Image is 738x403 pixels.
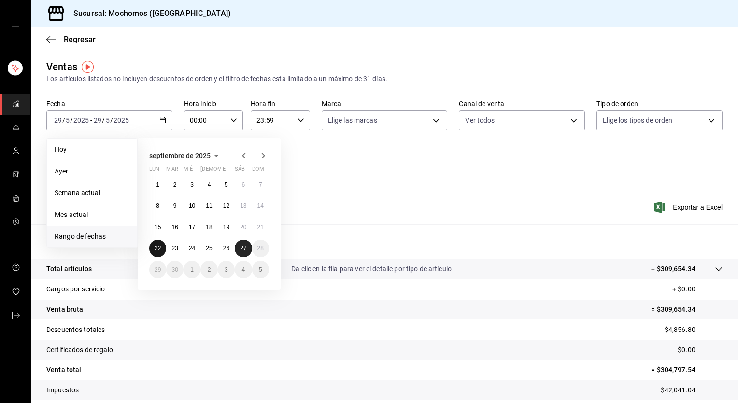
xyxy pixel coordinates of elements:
[46,365,81,375] p: Venta total
[82,61,94,73] img: Tooltip marker
[113,116,129,124] input: ----
[257,245,264,252] abbr: 28 de septiembre de 2025
[218,218,235,236] button: 19 de septiembre de 2025
[46,236,723,247] p: Resumen
[322,101,448,107] label: Marca
[208,266,211,273] abbr: 2 de octubre de 2025
[149,197,166,215] button: 8 de septiembre de 2025
[661,325,723,335] p: - $4,856.80
[235,166,245,176] abbr: sábado
[235,261,252,278] button: 4 de octubre de 2025
[206,202,212,209] abbr: 11 de septiembre de 2025
[64,35,96,44] span: Regresar
[55,166,129,176] span: Ayer
[240,245,246,252] abbr: 27 de septiembre de 2025
[46,35,96,44] button: Regresar
[218,176,235,193] button: 5 de septiembre de 2025
[208,181,211,188] abbr: 4 de septiembre de 2025
[259,181,262,188] abbr: 7 de septiembre de 2025
[240,202,246,209] abbr: 13 de septiembre de 2025
[459,101,585,107] label: Canal de venta
[62,116,65,124] span: /
[252,197,269,215] button: 14 de septiembre de 2025
[55,188,129,198] span: Semana actual
[200,240,217,257] button: 25 de septiembre de 2025
[149,152,211,159] span: septiembre de 2025
[184,101,243,107] label: Hora inicio
[54,116,62,124] input: --
[110,116,113,124] span: /
[46,345,113,355] p: Certificados de regalo
[257,202,264,209] abbr: 14 de septiembre de 2025
[156,181,159,188] abbr: 1 de septiembre de 2025
[252,218,269,236] button: 21 de septiembre de 2025
[291,264,452,274] p: Da clic en la fila para ver el detalle por tipo de artículo
[190,181,194,188] abbr: 3 de septiembre de 2025
[166,166,178,176] abbr: martes
[184,261,200,278] button: 1 de octubre de 2025
[184,176,200,193] button: 3 de septiembre de 2025
[252,166,264,176] abbr: domingo
[223,224,229,230] abbr: 19 de septiembre de 2025
[200,176,217,193] button: 4 de septiembre de 2025
[223,202,229,209] abbr: 12 de septiembre de 2025
[46,74,723,84] div: Los artículos listados no incluyen descuentos de orden y el filtro de fechas está limitado a un m...
[189,224,195,230] abbr: 17 de septiembre de 2025
[166,240,183,257] button: 23 de septiembre de 2025
[66,8,231,19] h3: Sucursal: Mochomos ([GEOGRAPHIC_DATA])
[46,284,105,294] p: Cargos por servicio
[200,218,217,236] button: 18 de septiembre de 2025
[235,218,252,236] button: 20 de septiembre de 2025
[184,218,200,236] button: 17 de septiembre de 2025
[651,365,723,375] p: = $304,797.54
[70,116,73,124] span: /
[656,201,723,213] button: Exportar a Excel
[166,261,183,278] button: 30 de septiembre de 2025
[259,266,262,273] abbr: 5 de octubre de 2025
[90,116,92,124] span: -
[173,181,177,188] abbr: 2 de septiembre de 2025
[102,116,105,124] span: /
[252,240,269,257] button: 28 de septiembre de 2025
[200,166,257,176] abbr: jueves
[235,197,252,215] button: 13 de septiembre de 2025
[149,150,222,161] button: septiembre de 2025
[149,240,166,257] button: 22 de septiembre de 2025
[156,202,159,209] abbr: 8 de septiembre de 2025
[200,197,217,215] button: 11 de septiembre de 2025
[155,266,161,273] abbr: 29 de septiembre de 2025
[55,144,129,155] span: Hoy
[674,345,723,355] p: - $0.00
[657,385,723,395] p: - $42,041.04
[235,176,252,193] button: 6 de septiembre de 2025
[200,261,217,278] button: 2 de octubre de 2025
[46,325,105,335] p: Descuentos totales
[149,166,159,176] abbr: lunes
[46,264,92,274] p: Total artículos
[155,224,161,230] abbr: 15 de septiembre de 2025
[251,101,310,107] label: Hora fin
[149,218,166,236] button: 15 de septiembre de 2025
[55,231,129,242] span: Rango de fechas
[206,245,212,252] abbr: 25 de septiembre de 2025
[73,116,89,124] input: ----
[166,197,183,215] button: 9 de septiembre de 2025
[206,224,212,230] abbr: 18 de septiembre de 2025
[252,176,269,193] button: 7 de septiembre de 2025
[171,224,178,230] abbr: 16 de septiembre de 2025
[596,101,723,107] label: Tipo de orden
[465,115,495,125] span: Ver todos
[105,116,110,124] input: --
[184,240,200,257] button: 24 de septiembre de 2025
[171,266,178,273] abbr: 30 de septiembre de 2025
[235,240,252,257] button: 27 de septiembre de 2025
[651,304,723,315] p: = $309,654.34
[218,261,235,278] button: 3 de octubre de 2025
[225,181,228,188] abbr: 5 de septiembre de 2025
[155,245,161,252] abbr: 22 de septiembre de 2025
[93,116,102,124] input: --
[240,224,246,230] abbr: 20 de septiembre de 2025
[184,166,193,176] abbr: miércoles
